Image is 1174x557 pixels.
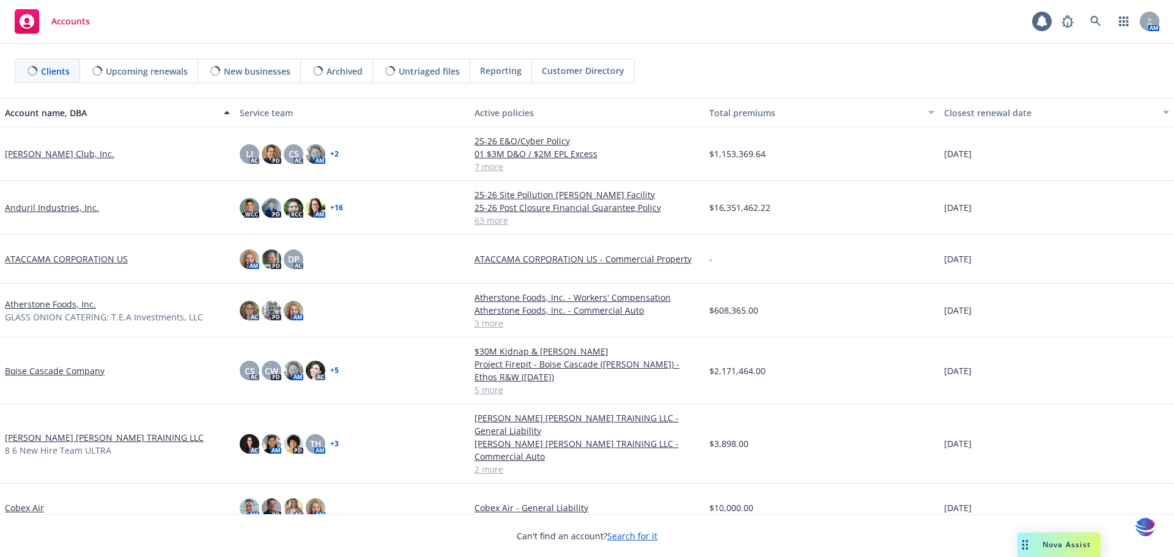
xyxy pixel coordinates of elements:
span: CW [265,364,278,377]
div: Closest renewal date [944,106,1156,119]
a: Search [1084,9,1108,34]
span: [DATE] [944,364,972,377]
button: Active policies [470,98,704,127]
span: Customer Directory [542,64,624,77]
img: photo [284,361,303,380]
span: [DATE] [944,201,972,214]
span: CS [245,364,255,377]
span: Accounts [51,17,90,26]
span: 8 6 New Hire Team ULTRA [5,444,111,457]
img: svg+xml;base64,PHN2ZyB3aWR0aD0iMzQiIGhlaWdodD0iMzQiIHZpZXdCb3g9IjAgMCAzNCAzNCIgZmlsbD0ibm9uZSIgeG... [1135,516,1156,539]
span: [DATE] [944,501,972,514]
a: Switch app [1112,9,1136,34]
a: 7 more [474,160,700,173]
img: photo [284,301,303,320]
a: [PERSON_NAME] [PERSON_NAME] TRAINING LLC - General Liability [474,411,700,437]
img: photo [240,434,259,454]
a: Atherstone Foods, Inc. - Workers' Compensation [474,291,700,304]
span: TH [310,437,322,450]
img: photo [262,434,281,454]
img: photo [284,198,303,218]
div: Active policies [474,106,700,119]
a: + 16 [330,204,343,212]
a: Cobex Air - General Liability [474,501,700,514]
button: Closest renewal date [939,98,1174,127]
span: Archived [327,65,363,78]
div: Account name, DBA [5,106,216,119]
span: $2,171,464.00 [709,364,766,377]
img: photo [284,434,303,454]
span: $1,153,369.64 [709,147,766,160]
a: Report a Bug [1055,9,1080,34]
span: Clients [41,65,70,78]
a: 5 more [474,383,700,396]
a: Anduril Industries, Inc. [5,201,99,214]
span: [DATE] [944,253,972,265]
a: Cobex Air [5,501,44,514]
span: Reporting [480,64,522,77]
button: Service team [235,98,470,127]
a: [PERSON_NAME] [PERSON_NAME] TRAINING LLC [5,431,204,444]
a: + 2 [330,150,339,158]
a: 63 more [474,214,700,227]
img: photo [240,249,259,269]
span: LI [246,147,253,160]
span: DP [288,253,300,265]
button: Total premiums [704,98,939,127]
a: [PERSON_NAME] Club, Inc. [5,147,114,160]
img: photo [284,498,303,518]
span: $16,351,462.22 [709,201,770,214]
span: [DATE] [944,147,972,160]
a: Accounts [10,4,95,39]
span: GLASS ONION CATERING; T.E.A Investments, LLC [5,311,203,323]
img: photo [240,498,259,518]
span: [DATE] [944,304,972,317]
div: Drag to move [1017,533,1033,557]
a: ATACCAMA CORPORATION US - Commercial Property [474,253,700,265]
span: Nova Assist [1043,539,1091,550]
a: $30M Kidnap & [PERSON_NAME] [474,345,700,358]
img: photo [306,498,325,518]
img: photo [240,198,259,218]
span: New businesses [224,65,290,78]
a: Project Firepit - Boise Cascade ([PERSON_NAME]) - Ethos R&W ([DATE]) [474,358,700,383]
span: - [709,253,712,265]
a: + 3 [330,440,339,448]
a: 25-26 Post Closure Financial Guarantee Policy [474,201,700,214]
a: 25-26 E&O/Cyber Policy [474,135,700,147]
span: Can't find an account? [517,529,657,542]
div: Service team [240,106,465,119]
img: photo [262,249,281,269]
a: ATACCAMA CORPORATION US [5,253,128,265]
img: photo [262,144,281,164]
span: Upcoming renewals [106,65,188,78]
img: photo [306,361,325,380]
button: Nova Assist [1017,533,1101,557]
a: 2 more [474,463,700,476]
a: 01 $3M D&O / $2M EPL Excess [474,147,700,160]
span: $608,365.00 [709,304,758,317]
a: Search for it [607,530,657,542]
div: Total premiums [709,106,921,119]
img: photo [262,198,281,218]
a: Atherstone Foods, Inc. - Commercial Auto [474,304,700,317]
img: photo [306,198,325,218]
a: Boise Cascade Company [5,364,105,377]
span: $10,000.00 [709,501,753,514]
img: photo [262,301,281,320]
img: photo [306,144,325,164]
a: [PERSON_NAME] [PERSON_NAME] TRAINING LLC - Commercial Auto [474,437,700,463]
a: + 5 [330,367,339,374]
span: Untriaged files [399,65,460,78]
a: 3 more [474,317,700,330]
span: [DATE] [944,437,972,450]
span: $3,898.00 [709,437,748,450]
img: photo [240,301,259,320]
img: photo [262,498,281,518]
